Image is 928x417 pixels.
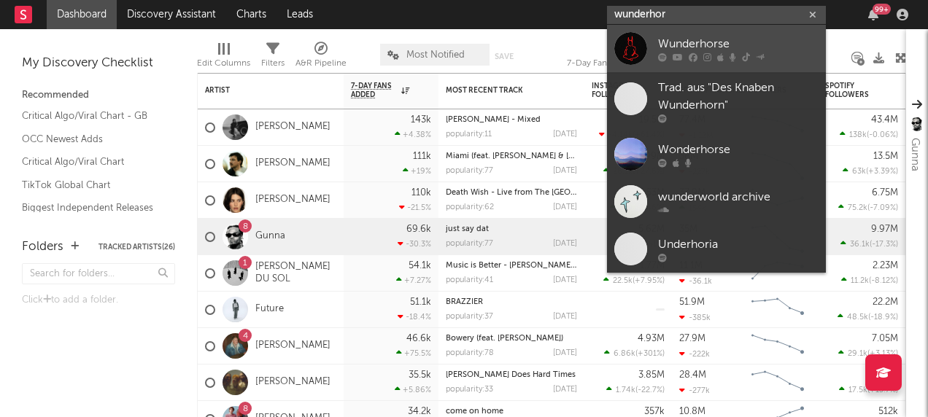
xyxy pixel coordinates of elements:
[873,4,891,15] div: 99 +
[446,167,493,175] div: popularity: 77
[295,55,347,72] div: A&R Pipeline
[838,348,898,358] div: ( )
[614,350,635,358] span: 6.86k
[22,200,161,230] a: Biggest Independent Releases This Week
[446,298,483,306] a: BRAZZIER
[873,152,898,161] div: 13.5M
[410,297,431,307] div: 51.1k
[255,303,284,316] a: Future
[679,349,710,359] div: -222k
[409,370,431,380] div: 35.5k
[446,371,577,379] div: David Byrne Does Hard Times
[22,55,175,72] div: My Discovery Checklist
[446,225,489,233] a: just say dat
[446,152,632,160] a: Miami (feat. [PERSON_NAME] & [PERSON_NAME])
[567,55,676,72] div: 7-Day Fans Added (7-Day Fans Added)
[406,334,431,343] div: 46.6k
[255,230,285,243] a: Gunna
[607,225,826,273] a: Underhoria
[22,238,63,256] div: Folders
[22,108,161,124] a: Critical Algo/Viral Chart - GB
[607,178,826,225] a: wunderworld archive
[446,203,494,211] div: popularity: 62
[873,297,898,307] div: 22.2M
[395,385,431,394] div: +5.86 %
[870,204,896,212] span: -7.09 %
[446,189,577,197] div: Death Wish - Live from The O2 Arena
[446,335,577,343] div: Bowery (feat. Kings of Leon)
[871,277,896,285] span: -8.12 %
[638,350,662,358] span: +301 %
[868,9,878,20] button: 99+
[613,277,633,285] span: 22.5k
[841,276,898,285] div: ( )
[638,334,665,343] div: 4.93M
[847,313,868,321] span: 48.5k
[840,239,898,249] div: ( )
[446,335,563,343] a: Bowery (feat. [PERSON_NAME])
[411,115,431,125] div: 143k
[399,203,431,212] div: -21.5 %
[838,203,898,212] div: ( )
[848,386,867,394] span: 17.5k
[409,261,431,270] div: 54.1k
[197,55,250,72] div: Edit Columns
[446,349,494,357] div: popularity: 78
[638,386,662,394] span: -22.7 %
[446,262,630,270] a: Music is Better - [PERSON_NAME] DU SOL Remix
[599,130,665,139] div: ( )
[197,36,250,79] div: Edit Columns
[745,255,811,292] svg: Chart title
[446,386,493,394] div: popularity: 33
[644,407,665,416] div: 357k
[679,334,705,343] div: 27.9M
[872,188,898,198] div: 6.75M
[446,313,493,321] div: popularity: 37
[408,407,431,416] div: 34.2k
[396,276,431,285] div: +7.27 %
[658,188,819,206] div: wunderworld archive
[351,82,398,99] span: 7-Day Fans Added
[850,241,870,249] span: 36.1k
[446,225,577,233] div: just say dat
[616,386,635,394] span: 1.74k
[553,130,577,139] div: [DATE]
[22,292,175,309] div: Click to add a folder.
[396,348,431,358] div: +75.5 %
[205,86,314,95] div: Artist
[446,371,576,379] a: [PERSON_NAME] Does Hard Times
[255,121,330,133] a: [PERSON_NAME]
[679,313,711,322] div: -385k
[848,204,867,212] span: 75.2k
[604,348,665,358] div: ( )
[446,408,503,416] a: come on home
[872,334,898,343] div: 7.05M
[592,82,643,99] div: Instagram Followers
[553,313,577,321] div: [DATE]
[446,298,577,306] div: BRAZZIER
[446,408,577,416] div: come on home
[658,235,819,253] div: Underhoria
[22,263,175,284] input: Search for folders...
[406,50,465,60] span: Most Notified
[679,297,705,307] div: 51.9M
[255,194,330,206] a: [PERSON_NAME]
[838,312,898,321] div: ( )
[398,312,431,321] div: -18.4 %
[395,130,431,139] div: +4.38 %
[658,79,819,114] div: Trad. aus "Des Knaben Wunderhorn"
[22,87,175,104] div: Recommended
[878,407,898,416] div: 512k
[658,35,819,52] div: Wunderhorse
[607,72,826,130] a: Trad. aus "Des Knaben Wunderhorn"
[603,166,665,176] div: ( )
[872,241,896,249] span: -17.3 %
[98,243,175,251] button: Tracked Artists(26)
[607,25,826,72] a: Wunderhorse
[745,328,811,365] svg: Chart title
[446,189,634,197] a: Death Wish - Live from The [GEOGRAPHIC_DATA]
[852,168,866,176] span: 63k
[869,131,896,139] span: -0.06 %
[22,131,161,147] a: OCC Newest Adds
[446,130,492,139] div: popularity: 11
